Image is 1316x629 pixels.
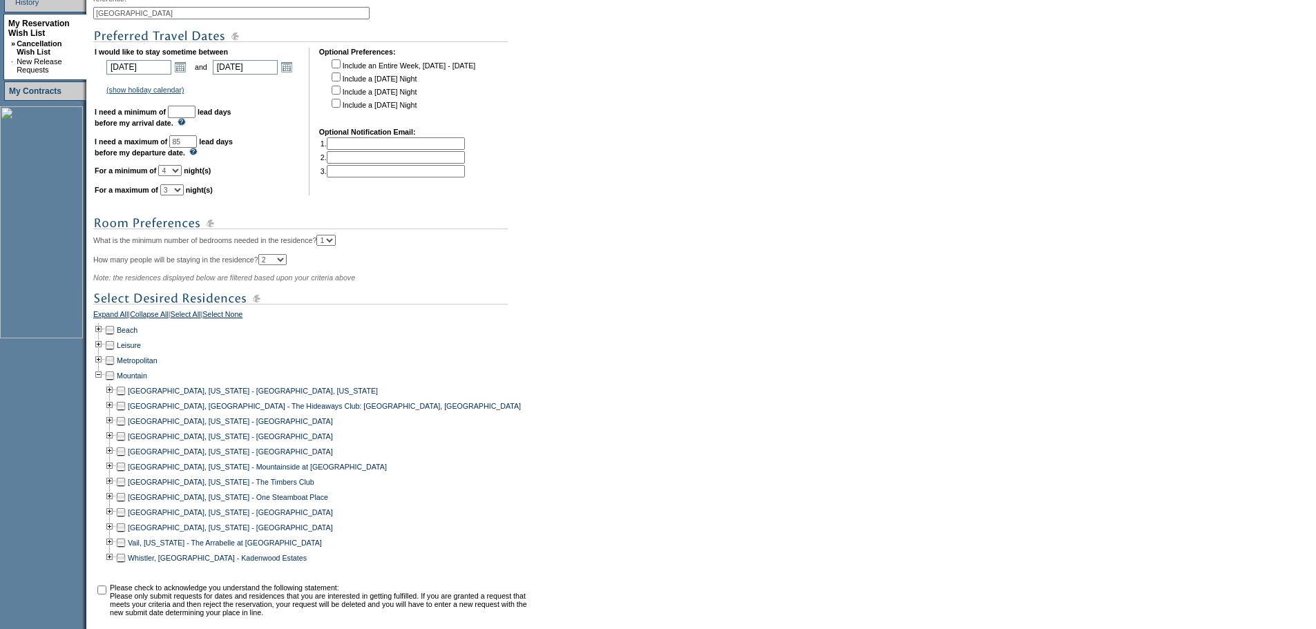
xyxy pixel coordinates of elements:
b: Optional Notification Email: [319,128,416,136]
b: For a maximum of [95,186,158,194]
a: Vail, [US_STATE] - The Arrabelle at [GEOGRAPHIC_DATA] [128,539,322,547]
a: [GEOGRAPHIC_DATA], [US_STATE] - The Timbers Club [128,478,314,486]
b: I would like to stay sometime between [95,48,228,56]
td: and [193,57,209,77]
a: [GEOGRAPHIC_DATA], [US_STATE] - [GEOGRAPHIC_DATA], [US_STATE] [128,387,378,395]
input: Date format: M/D/Y. Shortcut keys: [T] for Today. [UP] or [.] for Next Day. [DOWN] or [,] for Pre... [213,60,278,75]
td: 3. [321,165,465,177]
input: Date format: M/D/Y. Shortcut keys: [T] for Today. [UP] or [.] for Next Day. [DOWN] or [,] for Pre... [106,60,171,75]
a: [GEOGRAPHIC_DATA], [US_STATE] - [GEOGRAPHIC_DATA] [128,508,333,516]
a: [GEOGRAPHIC_DATA], [GEOGRAPHIC_DATA] - The Hideaways Club: [GEOGRAPHIC_DATA], [GEOGRAPHIC_DATA] [128,402,521,410]
a: Expand All [93,310,128,322]
a: New Release Requests [17,57,61,74]
a: (show holiday calendar) [106,86,184,94]
b: I need a maximum of [95,137,167,146]
a: Open the calendar popup. [279,59,294,75]
a: [GEOGRAPHIC_DATA], [US_STATE] - [GEOGRAPHIC_DATA] [128,523,333,532]
td: Please check to acknowledge you understand the following statement: Please only submit requests f... [110,583,531,617]
a: My Reservation Wish List [8,19,70,38]
a: Mountain [117,371,147,380]
a: [GEOGRAPHIC_DATA], [US_STATE] - One Steamboat Place [128,493,328,501]
td: 1. [321,137,465,150]
a: Whistler, [GEOGRAPHIC_DATA] - Kadenwood Estates [128,554,307,562]
a: Cancellation Wish List [17,39,61,56]
td: 2. [321,151,465,164]
a: [GEOGRAPHIC_DATA], [US_STATE] - [GEOGRAPHIC_DATA] [128,417,333,425]
a: Select None [202,310,242,322]
b: night(s) [186,186,213,194]
a: [GEOGRAPHIC_DATA], [US_STATE] - [GEOGRAPHIC_DATA] [128,432,333,441]
b: Optional Preferences: [319,48,396,56]
b: lead days before my departure date. [95,137,233,157]
a: [GEOGRAPHIC_DATA], [US_STATE] - [GEOGRAPHIC_DATA] [128,447,333,456]
td: Include an Entire Week, [DATE] - [DATE] Include a [DATE] Night Include a [DATE] Night Include a [... [329,57,475,118]
b: For a minimum of [95,166,156,175]
a: Open the calendar popup. [173,59,188,75]
b: I need a minimum of [95,108,166,116]
a: [GEOGRAPHIC_DATA], [US_STATE] - Mountainside at [GEOGRAPHIC_DATA] [128,463,387,471]
a: My Contracts [9,86,61,96]
b: lead days before my arrival date. [95,108,231,127]
a: Select All [171,310,201,322]
td: · [11,57,15,74]
a: Collapse All [130,310,169,322]
a: Metropolitan [117,356,158,365]
a: Leisure [117,341,141,349]
a: Beach [117,326,137,334]
img: questionMark_lightBlue.gif [178,118,186,126]
img: subTtlRoomPreferences.gif [93,215,508,232]
b: night(s) [184,166,211,175]
div: | | | [93,310,532,322]
b: » [11,39,15,48]
span: Note: the residences displayed below are filtered based upon your criteria above [93,273,355,282]
img: questionMark_lightBlue.gif [189,148,198,155]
